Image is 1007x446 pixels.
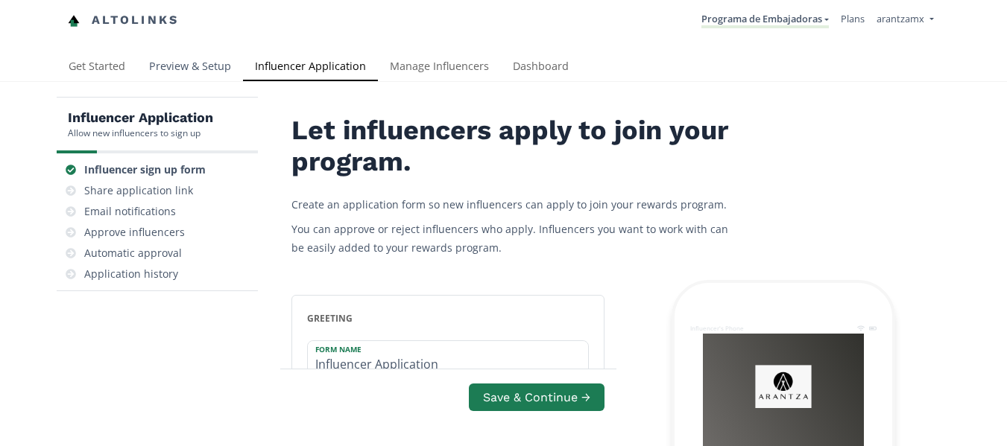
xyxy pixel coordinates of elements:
img: jpq5Bx5xx2a5 [755,365,811,408]
span: arantzamx [877,12,924,25]
a: Influencer Application [243,53,378,83]
a: Preview & Setup [137,53,243,83]
h2: Let influencers apply to join your program. [291,115,739,177]
div: Application history [84,267,178,281]
span: greeting [307,312,353,325]
a: Altolinks [68,8,180,33]
div: Email notifications [84,204,176,219]
a: Get Started [57,53,137,83]
img: favicon-32x32.png [68,15,80,27]
a: Programa de Embajadoras [701,12,829,28]
div: Automatic approval [84,246,182,261]
a: arantzamx [877,12,933,29]
p: You can approve or reject influencers who apply. Influencers you want to work with can be easily ... [291,220,739,257]
div: Approve influencers [84,225,185,240]
a: Plans [841,12,865,25]
div: Influencer's Phone [690,324,744,332]
p: Create an application form so new influencers can apply to join your rewards program. [291,195,739,214]
button: Save & Continue → [468,383,604,411]
h5: Influencer Application [68,109,213,127]
a: Dashboard [501,53,581,83]
div: Allow new influencers to sign up [68,127,213,139]
div: Share application link [84,183,193,198]
div: Influencer sign up form [84,162,206,177]
a: Manage Influencers [378,53,501,83]
label: Form Name [308,341,573,354]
